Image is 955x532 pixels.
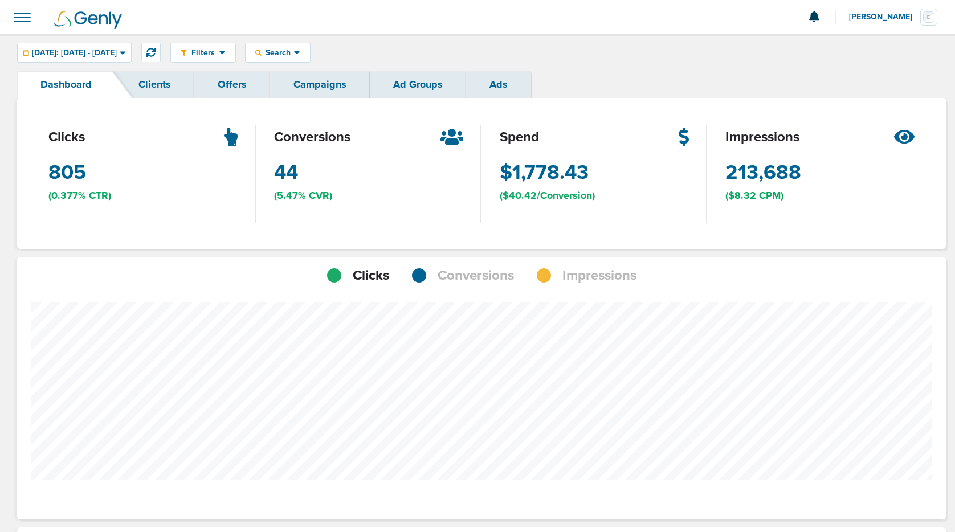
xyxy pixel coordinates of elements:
a: Campaigns [270,71,370,98]
img: Genly [54,11,122,29]
a: Offers [194,71,270,98]
span: Filters [187,48,219,58]
span: Conversions [438,266,514,285]
span: ($8.32 CPM) [725,189,783,203]
a: Ads [466,71,531,98]
span: 213,688 [725,158,801,187]
span: 805 [48,158,86,187]
span: [DATE]: [DATE] - [DATE] [32,49,117,57]
span: spend [500,128,539,147]
a: Dashboard [17,71,115,98]
span: conversions [274,128,350,147]
span: ($40.42/Conversion) [500,189,595,203]
span: [PERSON_NAME] [849,13,920,21]
a: Clients [115,71,194,98]
span: clicks [48,128,85,147]
span: $1,778.43 [500,158,589,187]
span: Impressions [562,266,636,285]
span: impressions [725,128,799,147]
a: Ad Groups [370,71,466,98]
span: Clicks [353,266,389,285]
span: Search [262,48,294,58]
span: (5.47% CVR) [274,189,332,203]
span: (0.377% CTR) [48,189,111,203]
span: 44 [274,158,298,187]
